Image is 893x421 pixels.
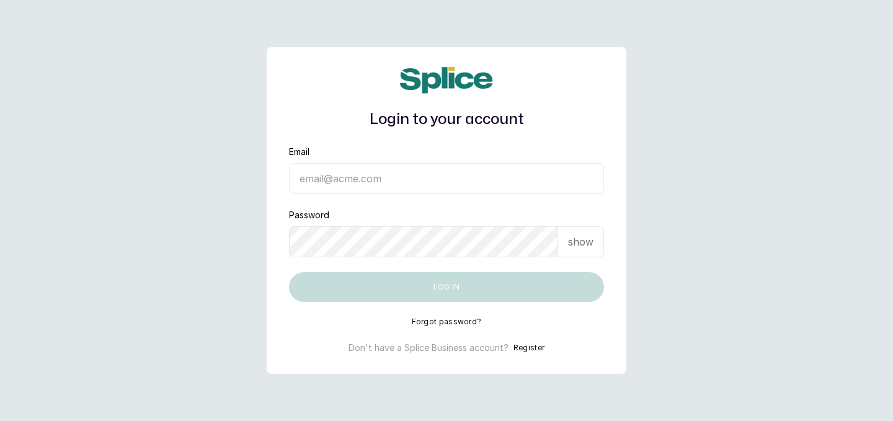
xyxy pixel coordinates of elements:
[289,272,604,302] button: Log in
[349,342,509,354] p: Don't have a Splice Business account?
[289,109,604,131] h1: Login to your account
[513,342,544,354] button: Register
[289,209,329,221] label: Password
[568,234,593,249] p: show
[412,317,482,327] button: Forgot password?
[289,163,604,194] input: email@acme.com
[289,146,309,158] label: Email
